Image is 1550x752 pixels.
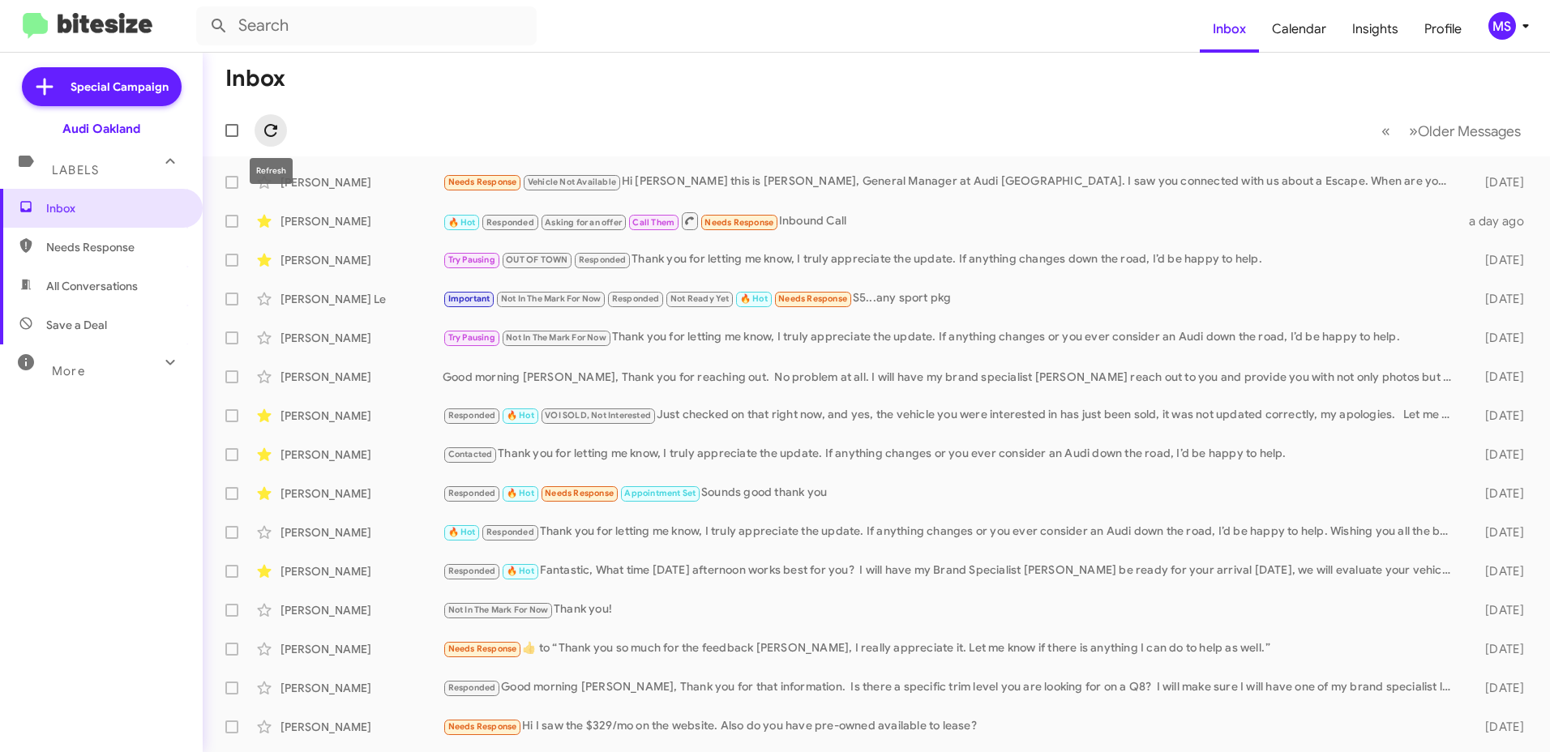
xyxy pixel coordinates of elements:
div: Fantastic, What time [DATE] afternoon works best for you? I will have my Brand Specialist [PERSON... [443,562,1459,580]
div: Thank you for letting me know, I truly appreciate the update. If anything changes or you ever con... [443,523,1459,541]
div: Sounds good thank you [443,484,1459,502]
div: [PERSON_NAME] [280,174,443,190]
div: ​👍​ to “ Thank you so much for the feedback [PERSON_NAME], I really appreciate it. Let me know if... [443,639,1459,658]
span: Special Campaign [71,79,169,95]
div: Good morning [PERSON_NAME], Thank you for that information. Is there a specific trim level you ar... [443,678,1459,697]
span: Not Ready Yet [670,293,730,304]
span: Not In The Mark For Now [506,332,606,343]
div: Thank you for letting me know, I truly appreciate the update. If anything changes down the road, ... [443,250,1459,269]
span: Save a Deal [46,317,107,333]
div: Hi I saw the $329/mo on the website. Also do you have pre-owned available to lease? [443,717,1459,736]
div: [DATE] [1459,602,1537,618]
span: Responded [486,527,534,537]
div: [PERSON_NAME] [280,641,443,657]
div: [DATE] [1459,524,1537,540]
span: Needs Response [448,721,517,732]
div: [PERSON_NAME] [280,408,443,424]
button: MS [1475,12,1532,40]
div: Refresh [250,158,293,184]
span: OUT OF TOWN [506,254,567,265]
div: [PERSON_NAME] [280,369,443,385]
div: [PERSON_NAME] [280,213,443,229]
h1: Inbox [225,66,285,92]
div: [DATE] [1459,446,1537,463]
div: [DATE] [1459,680,1537,696]
nav: Page navigation example [1372,114,1531,147]
span: Needs Response [448,177,517,187]
div: [PERSON_NAME] [280,485,443,502]
span: Not In The Mark For Now [501,293,602,304]
span: Responded [579,254,627,265]
div: [PERSON_NAME] Le [280,291,443,307]
div: [DATE] [1459,719,1537,735]
a: Calendar [1259,6,1339,53]
span: Needs Response [778,293,847,304]
div: Just checked on that right now, and yes, the vehicle you were interested in has just been sold, i... [443,406,1459,425]
span: 🔥 Hot [507,488,534,498]
span: VOI SOLD, Not Interested [545,410,651,421]
div: Thank you for letting me know, I truly appreciate the update. If anything changes or you ever con... [443,328,1459,347]
span: Try Pausing [448,254,495,265]
span: Vehicle Not Available [528,177,616,187]
input: Search [196,6,537,45]
div: Inbound Call [443,211,1459,231]
span: Responded [448,488,496,498]
div: [PERSON_NAME] [280,680,443,696]
span: Inbox [46,200,184,216]
div: Thank you for letting me know, I truly appreciate the update. If anything changes or you ever con... [443,445,1459,464]
span: Responded [448,410,496,421]
a: Profile [1411,6,1475,53]
a: Special Campaign [22,67,182,106]
div: [DATE] [1459,563,1537,579]
span: Older Messages [1418,122,1521,140]
div: [DATE] [1459,291,1537,307]
div: [PERSON_NAME] [280,446,443,463]
span: Not In The Mark For Now [448,605,549,615]
button: Next [1399,114,1531,147]
span: Responded [448,682,496,693]
span: 🔥 Hot [448,217,476,228]
span: 🔥 Hot [448,527,476,537]
div: [DATE] [1459,174,1537,190]
span: » [1409,121,1418,141]
div: [PERSON_NAME] [280,563,443,579]
span: Responded [612,293,660,304]
div: [PERSON_NAME] [280,719,443,735]
div: a day ago [1459,213,1537,229]
div: [DATE] [1459,641,1537,657]
span: « [1381,121,1390,141]
div: MS [1488,12,1516,40]
button: Previous [1372,114,1400,147]
span: Labels [52,163,99,177]
a: Inbox [1200,6,1259,53]
span: Needs Response [545,488,614,498]
span: 🔥 Hot [507,566,534,576]
span: Needs Response [448,643,517,654]
span: Call Them [632,217,674,228]
div: [DATE] [1459,252,1537,268]
span: Try Pausing [448,332,495,343]
div: [PERSON_NAME] [280,602,443,618]
span: Contacted [448,449,493,459]
div: Good morning [PERSON_NAME], Thank you for reaching out. No problem at all. I will have my brand s... [443,369,1459,385]
div: Hi [PERSON_NAME] this is [PERSON_NAME], General Manager at Audi [GEOGRAPHIC_DATA]. I saw you conn... [443,173,1459,191]
span: Needs Response [704,217,773,228]
div: Audi Oakland [62,121,140,137]
span: 🔥 Hot [740,293,768,304]
span: Needs Response [46,239,184,255]
span: Insights [1339,6,1411,53]
div: [PERSON_NAME] [280,330,443,346]
div: [DATE] [1459,330,1537,346]
span: Responded [448,566,496,576]
div: [PERSON_NAME] [280,524,443,540]
span: 🔥 Hot [507,410,534,421]
div: [DATE] [1459,485,1537,502]
span: Responded [486,217,534,228]
div: S5...any sport pkg [443,289,1459,308]
span: Important [448,293,490,304]
span: All Conversations [46,278,138,294]
span: Appointment Set [624,488,696,498]
div: [DATE] [1459,408,1537,424]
